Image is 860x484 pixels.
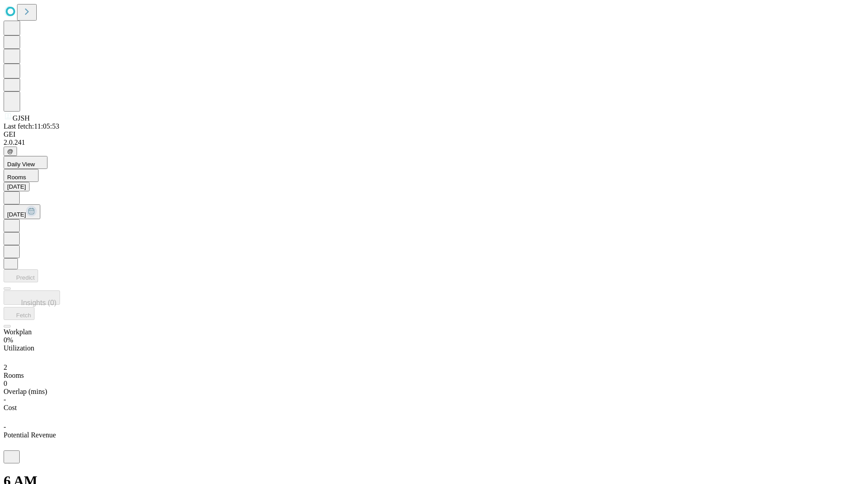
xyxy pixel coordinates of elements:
[7,161,35,168] span: Daily View
[13,114,30,122] span: GJSH
[4,156,47,169] button: Daily View
[4,396,6,403] span: -
[4,147,17,156] button: @
[4,138,856,147] div: 2.0.241
[4,336,13,344] span: 0%
[7,174,26,181] span: Rooms
[4,344,34,352] span: Utilization
[4,290,60,305] button: Insights (0)
[4,269,38,282] button: Predict
[4,307,34,320] button: Fetch
[4,182,30,191] button: [DATE]
[7,148,13,155] span: @
[4,423,6,431] span: -
[4,363,7,371] span: 2
[4,404,17,411] span: Cost
[21,299,56,307] span: Insights (0)
[4,122,59,130] span: Last fetch: 11:05:53
[4,380,7,387] span: 0
[7,211,26,218] span: [DATE]
[4,169,39,182] button: Rooms
[4,372,24,379] span: Rooms
[4,388,47,395] span: Overlap (mins)
[4,130,856,138] div: GEI
[4,328,32,336] span: Workplan
[4,204,40,219] button: [DATE]
[4,431,56,439] span: Potential Revenue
